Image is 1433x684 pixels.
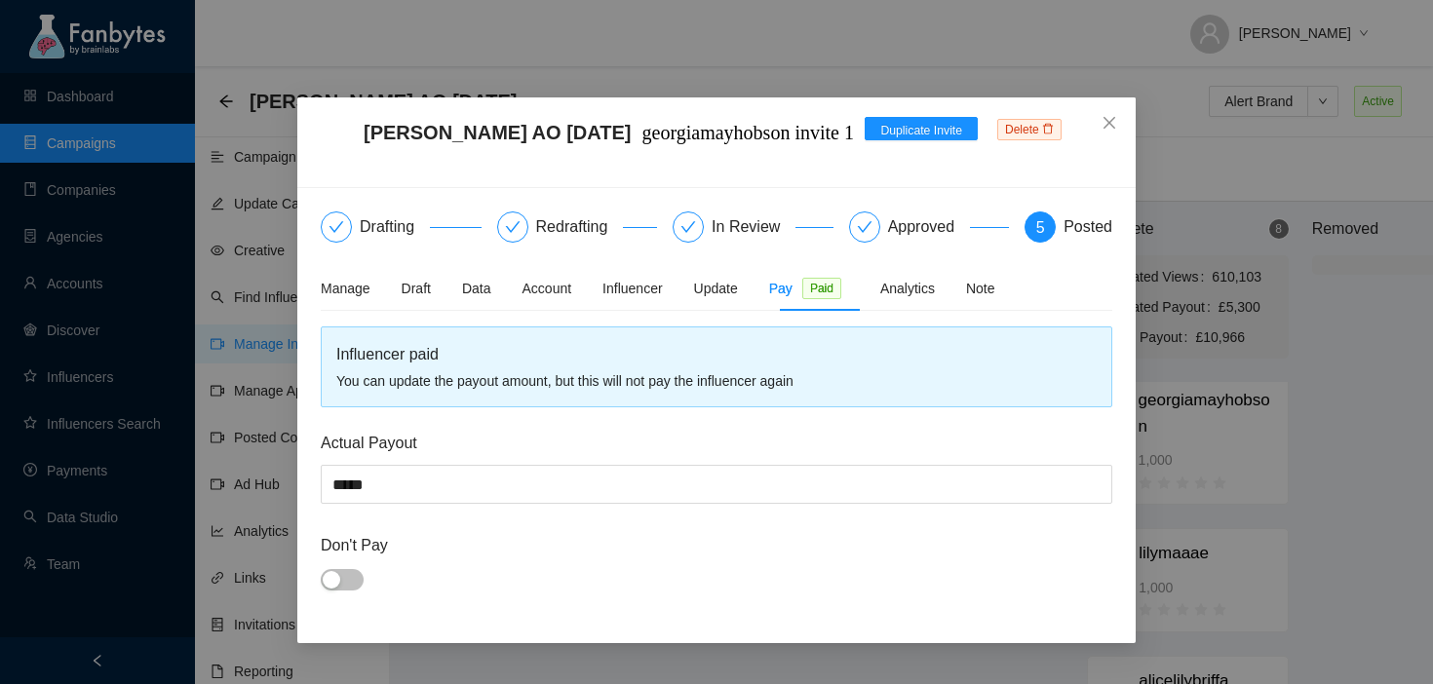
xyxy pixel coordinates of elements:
[336,370,1097,392] div: You can update the payout amount, but this will not pay the influencer again
[321,533,1112,557] span: Don't Pay
[1036,219,1045,236] span: 5
[462,278,491,299] div: Data
[536,211,624,243] div: Redrafting
[360,211,430,243] div: Drafting
[1042,123,1054,134] span: delete
[402,278,431,299] div: Draft
[694,278,738,299] div: Update
[505,219,521,235] span: check
[880,122,962,140] span: Duplicate Invite
[642,117,877,148] div: georgiamayhobson invite 1
[336,342,1097,366] div: Influencer paid
[997,119,1062,140] span: Delete
[802,278,841,299] span: Paid
[857,219,872,235] span: check
[1064,211,1112,243] div: Posted
[321,431,1112,455] span: Actual Payout
[966,278,995,299] div: Note
[680,219,696,235] span: check
[865,117,978,140] button: Duplicate Invite
[602,278,662,299] div: Influencer
[1102,115,1117,131] span: close
[880,278,935,299] div: Analytics
[329,219,344,235] span: check
[888,211,971,243] div: Approved
[523,278,572,299] div: Account
[769,278,793,299] span: Pay
[712,211,795,243] div: In Review
[1083,97,1136,150] button: Close
[321,278,370,299] div: Manage
[364,117,853,168] span: [PERSON_NAME] AO [DATE]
